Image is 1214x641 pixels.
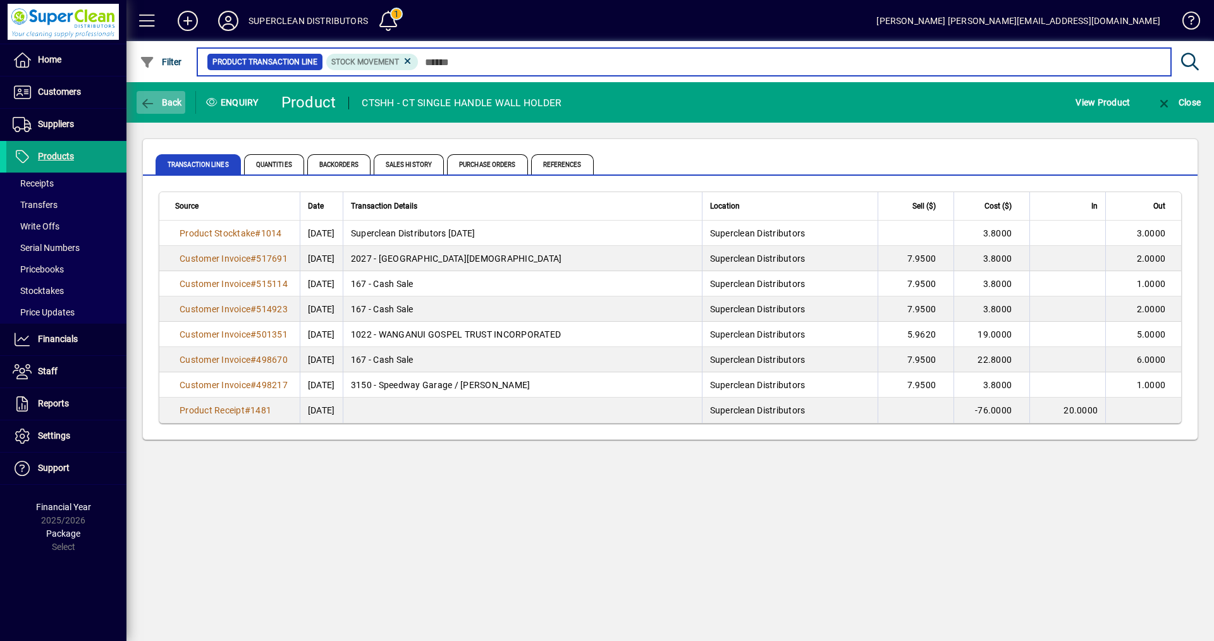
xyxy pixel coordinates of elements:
[1137,380,1166,390] span: 1.0000
[38,119,74,129] span: Suppliers
[196,92,272,113] div: Enquiry
[261,228,282,238] span: 1014
[953,246,1029,271] td: 3.8000
[248,11,368,31] div: SUPERCLEAN DISTRIBUTORS
[962,199,1023,213] div: Cost ($)
[6,194,126,216] a: Transfers
[6,76,126,108] a: Customers
[878,347,953,372] td: 7.9500
[1173,3,1198,44] a: Knowledge Base
[38,366,58,376] span: Staff
[878,322,953,347] td: 5.9620
[1072,91,1133,114] button: View Product
[1064,405,1098,415] span: 20.0000
[953,271,1029,296] td: 3.8000
[6,259,126,280] a: Pricebooks
[256,380,288,390] span: 498217
[175,226,286,240] a: Product Stocktake#1014
[953,322,1029,347] td: 19.0000
[38,463,70,473] span: Support
[710,329,806,339] span: Superclean Distributors
[46,528,80,539] span: Package
[244,154,304,174] span: Quantities
[710,304,806,314] span: Superclean Distributors
[13,178,54,188] span: Receipts
[343,246,702,271] td: 2027 - [GEOGRAPHIC_DATA][DEMOGRAPHIC_DATA]
[710,279,806,289] span: Superclean Distributors
[256,279,288,289] span: 515114
[878,271,953,296] td: 7.9500
[710,199,870,213] div: Location
[250,380,256,390] span: #
[343,322,702,347] td: 1022 - WANGANUI GOSPEL TRUST INCORPORATED
[168,9,208,32] button: Add
[180,405,245,415] span: Product Receipt
[281,92,336,113] div: Product
[6,356,126,388] a: Staff
[710,405,806,415] span: Superclean Distributors
[180,304,250,314] span: Customer Invoice
[1137,253,1166,264] span: 2.0000
[6,216,126,237] a: Write Offs
[953,372,1029,398] td: 3.8000
[180,329,250,339] span: Customer Invoice
[6,280,126,302] a: Stocktakes
[208,9,248,32] button: Profile
[878,372,953,398] td: 7.9500
[250,329,256,339] span: #
[300,296,343,322] td: [DATE]
[256,355,288,365] span: 498670
[710,355,806,365] span: Superclean Distributors
[13,200,58,210] span: Transfers
[878,246,953,271] td: 7.9500
[175,378,292,392] a: Customer Invoice#498217
[175,199,292,213] div: Source
[953,398,1029,423] td: -76.0000
[180,380,250,390] span: Customer Invoice
[6,109,126,140] a: Suppliers
[256,329,288,339] span: 501351
[876,11,1160,31] div: [PERSON_NAME] [PERSON_NAME][EMAIL_ADDRESS][DOMAIN_NAME]
[38,54,61,64] span: Home
[300,398,343,423] td: [DATE]
[38,334,78,344] span: Financials
[307,154,371,174] span: Backorders
[1156,97,1201,107] span: Close
[984,199,1012,213] span: Cost ($)
[912,199,936,213] span: Sell ($)
[1137,355,1166,365] span: 6.0000
[300,322,343,347] td: [DATE]
[13,307,75,317] span: Price Updates
[250,405,271,415] span: 1481
[180,355,250,365] span: Customer Invoice
[710,253,806,264] span: Superclean Distributors
[6,237,126,259] a: Serial Numbers
[175,403,276,417] a: Product Receipt#1481
[175,277,292,291] a: Customer Invoice#515114
[38,151,74,161] span: Products
[308,199,324,213] span: Date
[175,252,292,266] a: Customer Invoice#517691
[351,199,417,213] span: Transaction Details
[6,388,126,420] a: Reports
[447,154,528,174] span: Purchase Orders
[256,304,288,314] span: 514923
[6,44,126,76] a: Home
[175,302,292,316] a: Customer Invoice#514923
[245,405,250,415] span: #
[710,228,806,238] span: Superclean Distributors
[343,372,702,398] td: 3150 - Speedway Garage / [PERSON_NAME]
[1137,279,1166,289] span: 1.0000
[300,271,343,296] td: [DATE]
[36,502,91,512] span: Financial Year
[326,54,419,70] mat-chip: Product Transaction Type: Stock movement
[300,246,343,271] td: [DATE]
[1153,91,1204,114] button: Close
[308,199,335,213] div: Date
[175,327,292,341] a: Customer Invoice#501351
[6,453,126,484] a: Support
[250,253,256,264] span: #
[175,199,199,213] span: Source
[140,97,182,107] span: Back
[256,253,288,264] span: 517691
